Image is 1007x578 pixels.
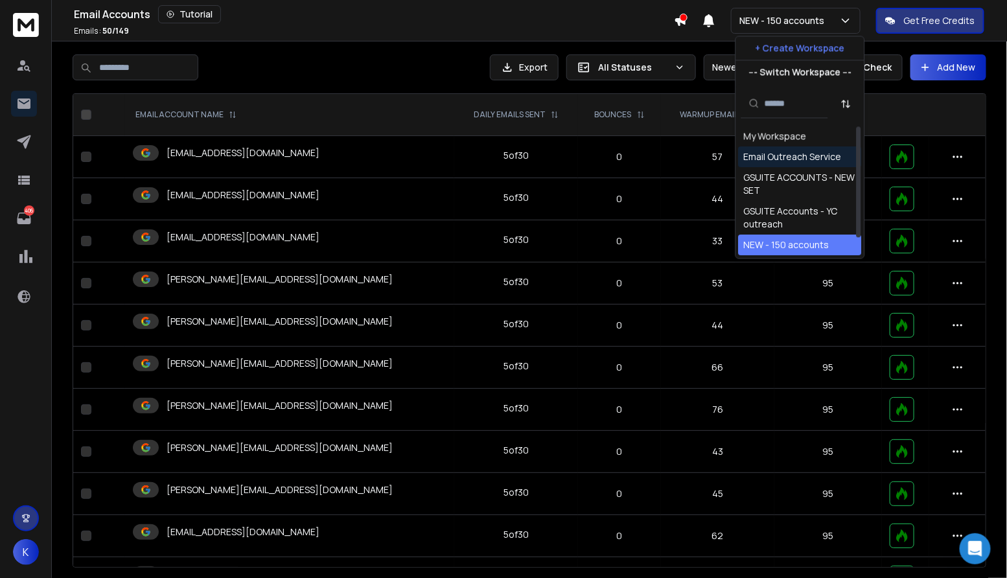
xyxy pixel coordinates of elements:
td: 45 [661,473,774,515]
p: 0 [586,361,653,374]
p: [PERSON_NAME][EMAIL_ADDRESS][DOMAIN_NAME] [167,441,393,454]
p: [PERSON_NAME][EMAIL_ADDRESS][DOMAIN_NAME] [167,399,393,412]
button: K [13,539,39,565]
td: 95 [774,262,883,305]
td: 43 [661,431,774,473]
p: [EMAIL_ADDRESS][DOMAIN_NAME] [167,189,319,202]
p: + Create Workspace [756,41,845,54]
td: 53 [661,262,774,305]
div: Email Accounts [74,5,674,23]
td: 44 [661,305,774,347]
td: 62 [661,515,774,557]
div: Email Outreach Service [744,150,842,163]
p: 406 [24,205,34,216]
p: BOUNCES [595,110,632,120]
p: Get Free Credits [903,14,975,27]
p: [PERSON_NAME][EMAIL_ADDRESS][DOMAIN_NAME] [167,273,393,286]
div: GSUITE Accounts - YC outreach [744,205,857,231]
p: 0 [586,192,653,205]
a: 406 [11,205,37,231]
button: Get Free Credits [876,8,984,34]
td: 57 [661,136,774,178]
p: 0 [586,235,653,248]
div: 5 of 30 [503,360,529,373]
td: 44 [661,178,774,220]
button: Tutorial [158,5,221,23]
p: 0 [586,277,653,290]
td: 95 [774,431,883,473]
td: 95 [774,389,883,431]
button: Export [490,54,559,80]
p: 0 [586,403,653,416]
p: Emails : [74,26,129,36]
p: WARMUP EMAILS [680,110,743,120]
div: 5 of 30 [503,233,529,246]
p: 0 [586,150,653,163]
p: DAILY EMAILS SENT [474,110,546,120]
p: 0 [586,529,653,542]
button: Newest [704,54,788,80]
div: GSUITE ACCOUNTS - NEW SET [744,171,857,197]
p: [PERSON_NAME][EMAIL_ADDRESS][DOMAIN_NAME] [167,483,393,496]
p: [EMAIL_ADDRESS][DOMAIN_NAME] [167,231,319,244]
td: 95 [774,347,883,389]
div: 5 of 30 [503,402,529,415]
div: 5 of 30 [503,191,529,204]
button: Add New [910,54,986,80]
p: 0 [586,445,653,458]
td: 66 [661,347,774,389]
td: 76 [661,389,774,431]
p: [PERSON_NAME][EMAIL_ADDRESS][DOMAIN_NAME] [167,315,393,328]
div: 5 of 30 [503,275,529,288]
div: My Workspace [744,130,807,143]
div: 5 of 30 [503,149,529,162]
div: Open Intercom Messenger [960,533,991,564]
p: All Statuses [598,61,669,74]
td: 95 [774,305,883,347]
button: Sort by Sort A-Z [833,91,859,117]
p: 0 [586,319,653,332]
td: 95 [774,515,883,557]
td: 95 [774,473,883,515]
p: [PERSON_NAME][EMAIL_ADDRESS][DOMAIN_NAME] [167,357,393,370]
p: --- Switch Workspace --- [748,65,851,78]
div: EMAIL ACCOUNT NAME [135,110,237,120]
p: [EMAIL_ADDRESS][DOMAIN_NAME] [167,146,319,159]
div: 5 of 30 [503,318,529,330]
p: [EMAIL_ADDRESS][DOMAIN_NAME] [167,526,319,538]
div: NEW - 150 accounts [744,238,829,251]
span: 50 / 149 [102,25,129,36]
p: NEW - 150 accounts [739,14,829,27]
p: 0 [586,487,653,500]
div: 5 of 30 [503,444,529,457]
td: 33 [661,220,774,262]
button: + Create Workspace [736,36,864,60]
div: 5 of 30 [503,486,529,499]
div: 5 of 30 [503,528,529,541]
